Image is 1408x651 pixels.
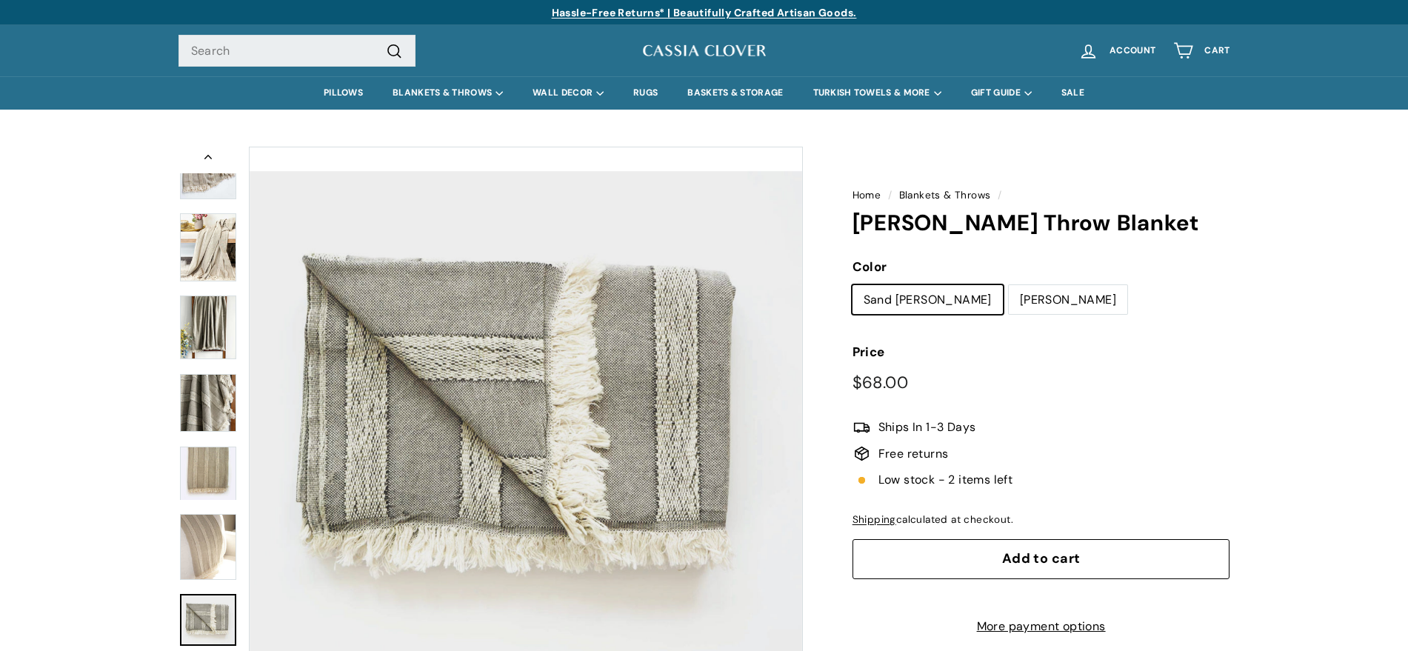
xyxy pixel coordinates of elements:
[853,513,896,526] a: Shipping
[180,213,236,281] img: Prado Throw Blanket
[180,447,236,501] img: Prado Throw Blanket
[1110,46,1155,56] span: Account
[180,148,236,199] img: Prado Throw Blanket
[853,372,908,393] span: $68.00
[1204,46,1230,56] span: Cart
[378,76,518,110] summary: BLANKETS & THROWS
[552,6,857,19] a: Hassle-Free Returns* | Beautifully Crafted Artisan Goods.
[180,514,236,580] a: Prado Throw Blanket
[853,342,1230,362] label: Price
[878,418,976,437] span: Ships In 1-3 Days
[180,296,236,359] img: Prado Throw Blanket
[853,257,1230,277] label: Color
[956,76,1047,110] summary: GIFT GUIDE
[878,470,1013,490] span: Low stock - 2 items left
[853,189,881,201] a: Home
[899,189,991,201] a: Blankets & Throws
[853,539,1230,579] button: Add to cart
[1009,285,1127,315] label: [PERSON_NAME]
[853,187,1230,204] nav: breadcrumbs
[1164,29,1238,73] a: Cart
[853,285,1003,315] label: Sand [PERSON_NAME]
[149,76,1260,110] div: Primary
[180,594,236,645] a: Prado Throw Blanket
[180,374,236,433] a: Prado Throw Blanket
[178,147,238,173] button: Previous
[1047,76,1099,110] a: SALE
[1070,29,1164,73] a: Account
[878,444,949,464] span: Free returns
[673,76,798,110] a: BASKETS & STORAGE
[853,617,1230,636] a: More payment options
[309,76,378,110] a: PILLOWS
[994,189,1005,201] span: /
[1002,550,1081,567] span: Add to cart
[853,512,1230,528] div: calculated at checkout.
[853,211,1230,236] h1: [PERSON_NAME] Throw Blanket
[180,374,236,432] img: Prado Throw Blanket
[518,76,618,110] summary: WALL DECOR
[180,514,236,579] img: Prado Throw Blanket
[798,76,956,110] summary: TURKISH TOWELS & MORE
[884,189,895,201] span: /
[618,76,673,110] a: RUGS
[178,35,416,67] input: Search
